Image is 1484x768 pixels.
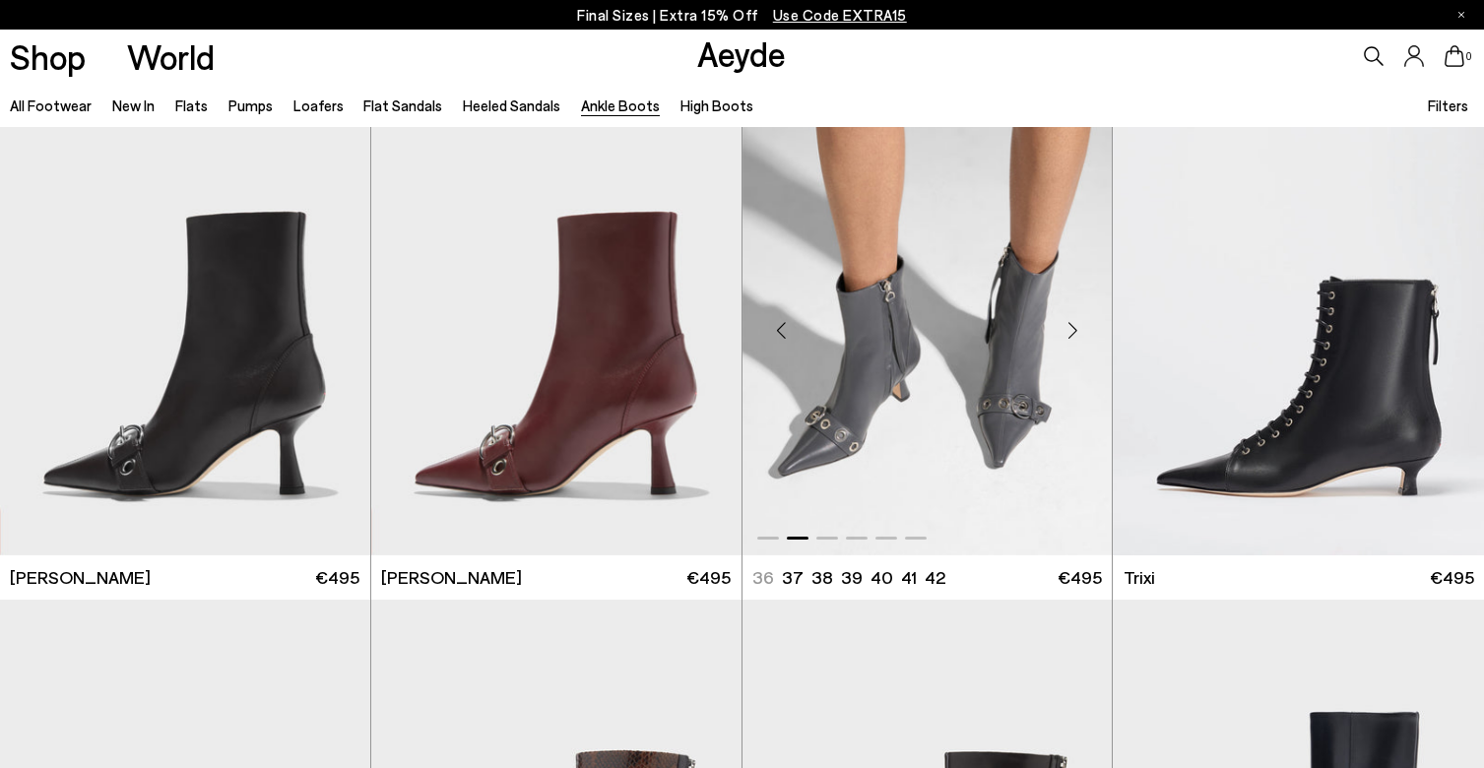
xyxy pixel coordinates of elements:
ul: variant [752,565,939,590]
a: Shop [10,39,86,74]
span: €495 [686,565,731,590]
a: World [127,39,215,74]
div: Previous slide [752,300,811,359]
img: Halima Eyelet Pointed Boots [371,90,742,554]
li: 42 [925,565,945,590]
a: New In [112,96,155,114]
a: 0 [1445,45,1464,67]
li: 41 [901,565,917,590]
a: Ankle Boots [581,96,660,114]
li: 37 [782,565,804,590]
span: [PERSON_NAME] [381,565,522,590]
span: [PERSON_NAME] [10,565,151,590]
a: Trixi €495 [1113,555,1484,600]
a: Pumps [228,96,273,114]
li: 39 [841,565,863,590]
a: Heeled Sandals [463,96,560,114]
div: 1 / 6 [371,90,742,554]
span: Trixi [1124,565,1155,590]
a: Next slide Previous slide [742,90,1113,554]
span: €495 [315,565,359,590]
li: 40 [871,565,893,590]
p: Final Sizes | Extra 15% Off [577,3,907,28]
a: Loafers [293,96,344,114]
a: Next slide Previous slide [371,90,742,554]
a: [PERSON_NAME] €495 [371,555,742,600]
span: €495 [1430,565,1474,590]
div: Next slide [1043,300,1102,359]
span: Navigate to /collections/ss25-final-sizes [773,6,907,24]
a: All Footwear [10,96,92,114]
span: Filters [1428,96,1468,114]
a: Flat Sandals [363,96,442,114]
a: Flats [175,96,208,114]
span: €495 [1058,565,1102,590]
a: High Boots [680,96,753,114]
img: Halima Eyelet Pointed Boots [742,90,1113,554]
img: Trixi Lace-Up Boots [1113,90,1484,554]
a: Aeyde [697,32,786,74]
a: 36 37 38 39 40 41 42 €495 [742,555,1113,600]
span: 0 [1464,51,1474,62]
li: 38 [811,565,833,590]
div: 2 / 6 [742,90,1113,554]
